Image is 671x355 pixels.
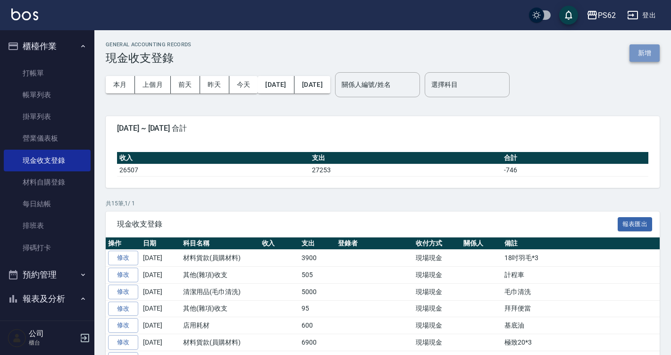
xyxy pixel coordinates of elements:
button: 報表匯出 [618,217,653,232]
th: 支出 [310,152,502,164]
th: 關係人 [461,237,502,250]
td: 現場現金 [413,283,461,300]
th: 合計 [502,152,648,164]
td: [DATE] [141,334,181,351]
td: [DATE] [141,267,181,284]
td: 清潔用品(毛巾清洗) [181,283,260,300]
button: [DATE] [294,76,330,93]
td: [DATE] [141,300,181,317]
td: 店用耗材 [181,317,260,334]
td: 3900 [299,250,335,267]
button: 前天 [171,76,200,93]
span: [DATE] ~ [DATE] 合計 [117,124,648,133]
td: 材料貨款(員購材料) [181,250,260,267]
button: 本月 [106,76,135,93]
button: 預約管理 [4,262,91,287]
img: Person [8,329,26,347]
td: 現場現金 [413,300,461,317]
a: 報表目錄 [4,315,91,337]
p: 共 15 筆, 1 / 1 [106,199,660,208]
a: 修改 [108,318,138,333]
a: 現金收支登錄 [4,150,91,171]
td: 其他(雜項)收支 [181,267,260,284]
th: 科目名稱 [181,237,260,250]
a: 修改 [108,285,138,299]
td: 26507 [117,164,310,176]
td: 6900 [299,334,335,351]
td: 5000 [299,283,335,300]
td: [DATE] [141,317,181,334]
td: 現場現金 [413,250,461,267]
th: 支出 [299,237,335,250]
td: 505 [299,267,335,284]
h2: GENERAL ACCOUNTING RECORDS [106,42,192,48]
th: 操作 [106,237,141,250]
td: 其他(雜項)收支 [181,300,260,317]
th: 收付方式 [413,237,461,250]
a: 修改 [108,302,138,316]
a: 營業儀表板 [4,127,91,149]
button: 報表及分析 [4,287,91,311]
button: PS62 [583,6,620,25]
a: 修改 [108,251,138,265]
td: -746 [502,164,648,176]
a: 掛單列表 [4,106,91,127]
a: 排班表 [4,215,91,237]
h3: 現金收支登錄 [106,51,192,65]
img: Logo [11,8,38,20]
button: 登出 [623,7,660,24]
td: 現場現金 [413,317,461,334]
td: 現場現金 [413,334,461,351]
td: 95 [299,300,335,317]
td: [DATE] [141,283,181,300]
a: 報表匯出 [618,219,653,228]
th: 日期 [141,237,181,250]
button: 上個月 [135,76,171,93]
a: 修改 [108,268,138,282]
th: 登錄者 [335,237,413,250]
td: 材料貨款(員購材料) [181,334,260,351]
td: 600 [299,317,335,334]
span: 現金收支登錄 [117,220,618,229]
a: 掃碼打卡 [4,237,91,259]
button: 昨天 [200,76,229,93]
div: PS62 [598,9,616,21]
a: 材料自購登錄 [4,171,91,193]
a: 每日結帳 [4,193,91,215]
a: 帳單列表 [4,84,91,106]
p: 櫃台 [29,338,77,347]
td: 現場現金 [413,267,461,284]
td: 27253 [310,164,502,176]
a: 打帳單 [4,62,91,84]
button: 新增 [629,44,660,62]
td: [DATE] [141,250,181,267]
th: 收入 [260,237,300,250]
button: 櫃檯作業 [4,34,91,59]
button: save [559,6,578,25]
a: 新增 [629,48,660,57]
a: 修改 [108,335,138,350]
button: 今天 [229,76,258,93]
h5: 公司 [29,329,77,338]
button: [DATE] [258,76,294,93]
th: 收入 [117,152,310,164]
